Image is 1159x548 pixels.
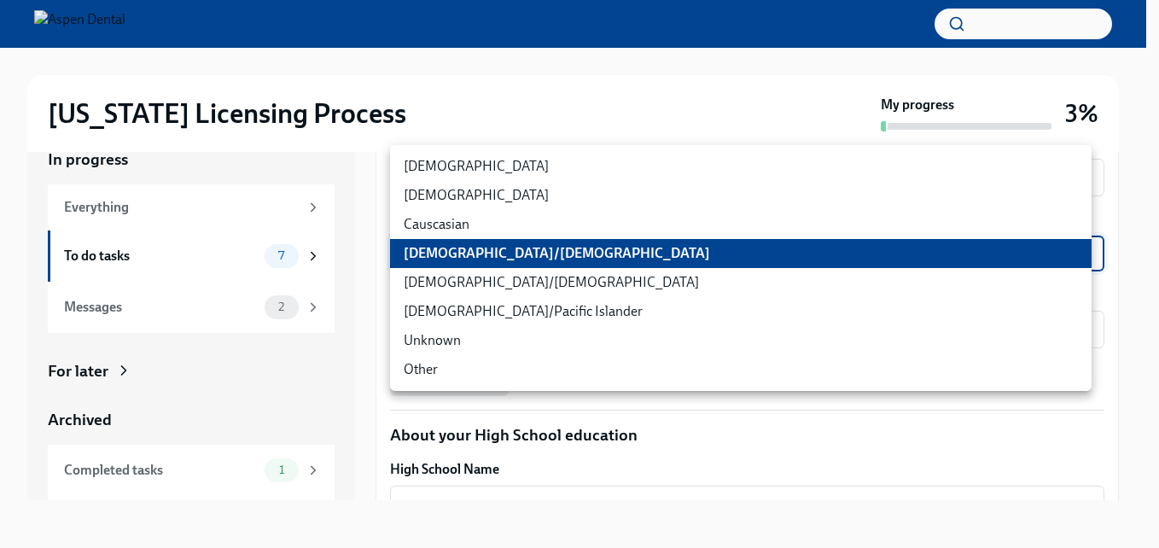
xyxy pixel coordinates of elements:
li: [DEMOGRAPHIC_DATA]/[DEMOGRAPHIC_DATA] [390,239,1092,268]
li: [DEMOGRAPHIC_DATA]/Pacific Islander [390,297,1092,326]
li: [DEMOGRAPHIC_DATA] [390,152,1092,181]
li: [DEMOGRAPHIC_DATA] [390,181,1092,210]
li: Unknown [390,326,1092,355]
li: Causcasian [390,210,1092,239]
li: Other [390,355,1092,384]
li: [DEMOGRAPHIC_DATA]/[DEMOGRAPHIC_DATA] [390,268,1092,297]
